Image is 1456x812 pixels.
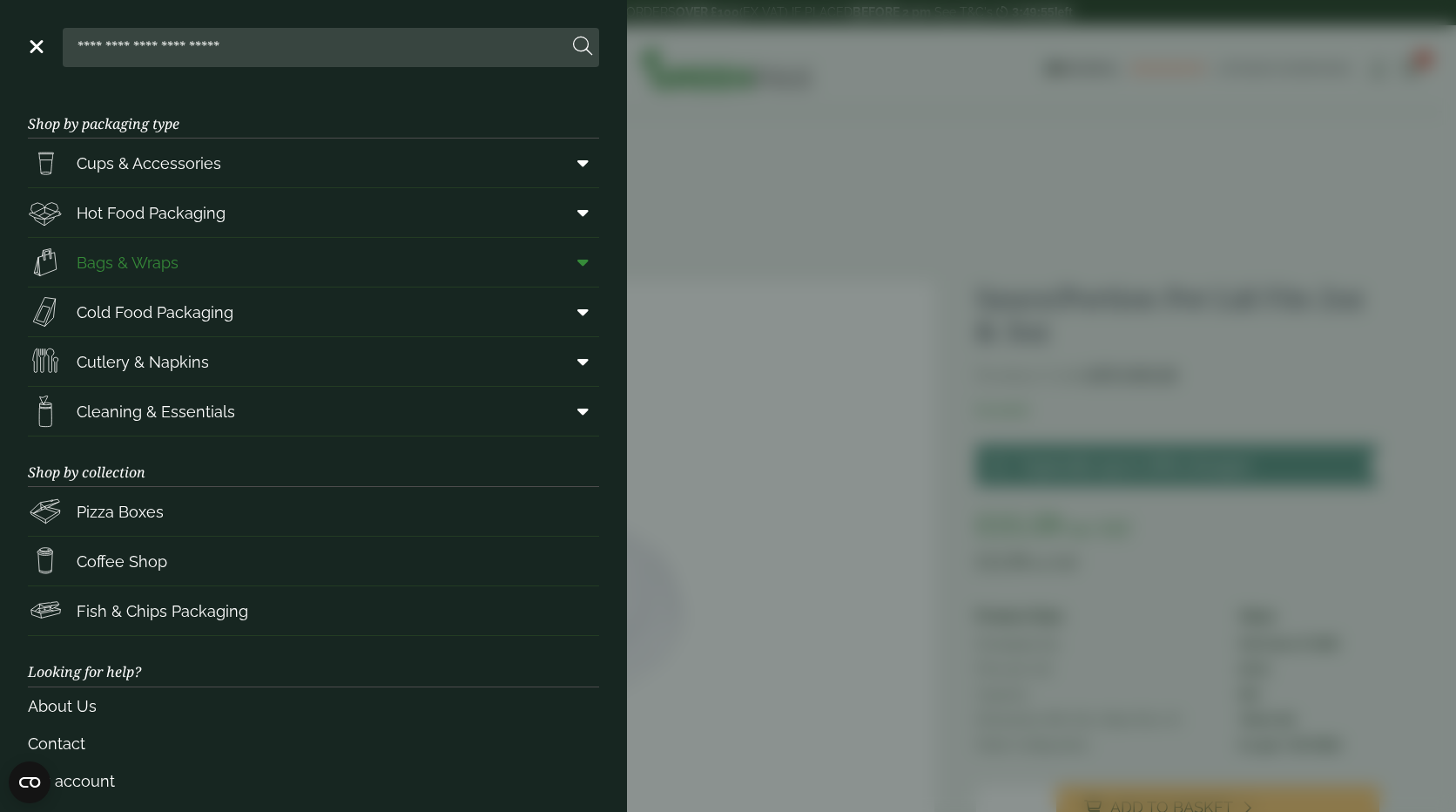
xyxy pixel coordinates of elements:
[28,288,599,336] a: Cold Food Packaging
[28,494,63,529] img: Pizza_boxes.svg
[28,394,63,429] img: open-wipe.svg
[28,139,599,187] a: Cups & Accessories
[77,350,209,374] span: Cutlery & Napkins
[28,88,599,139] h3: Shop by packaging type
[28,238,599,287] a: Bags & Wraps
[28,544,63,579] img: HotDrink_paperCup.svg
[28,294,63,329] img: Sandwich_box.svg
[28,537,599,585] a: Coffee Shop
[28,436,599,487] h3: Shop by collection
[77,201,226,225] span: Hot Food Packaging
[28,337,599,386] a: Cutlery & Napkins
[28,487,599,536] a: Pizza Boxes
[28,687,599,725] a: About Us
[28,188,599,237] a: Hot Food Packaging
[28,586,599,635] a: Fish & Chips Packaging
[77,599,248,623] span: Fish & Chips Packaging
[77,500,164,524] span: Pizza Boxes
[9,761,51,803] button: Open CMP widget
[77,251,179,274] span: Bags & Wraps
[28,725,599,762] a: Contact
[77,301,233,324] span: Cold Food Packaging
[28,387,599,436] a: Cleaning & Essentials
[77,550,167,573] span: Coffee Shop
[28,593,63,628] img: FishNchip_box.svg
[28,344,63,379] img: Cutlery.svg
[28,762,599,800] a: My account
[28,145,63,180] img: PintNhalf_cup.svg
[77,400,235,423] span: Cleaning & Essentials
[28,636,599,687] h3: Looking for help?
[28,245,63,280] img: Paper_carriers.svg
[28,195,63,230] img: Deli_box.svg
[77,152,221,175] span: Cups & Accessories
